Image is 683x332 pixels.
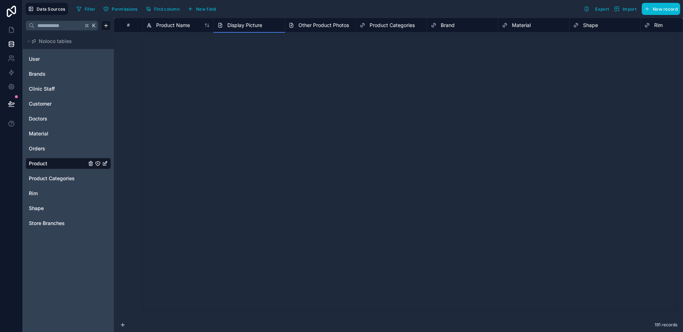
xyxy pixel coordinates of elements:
a: Product [29,160,86,167]
button: Find column [143,4,182,14]
span: Shape [583,22,598,29]
a: User [29,55,86,63]
button: Noloco tables [26,36,107,46]
div: Store Branches [26,218,111,229]
span: 191 records [655,322,677,328]
span: Rim [29,190,38,197]
span: Find column [154,6,180,12]
span: Permissions [112,6,137,12]
a: Doctors [29,115,86,122]
span: Export [595,6,609,12]
div: Customer [26,98,111,109]
span: Customer [29,100,52,107]
a: New record [639,3,680,15]
button: New field [185,4,219,14]
span: User [29,55,40,63]
span: New field [196,6,216,12]
span: Rim [654,22,663,29]
span: Product [29,160,47,167]
a: Brands [29,70,86,77]
a: Clinic Staff [29,85,86,92]
span: Brand [441,22,455,29]
span: Brands [29,70,46,77]
button: Data Sources [26,3,68,15]
span: Filter [85,6,96,12]
div: Rim [26,188,111,199]
a: Material [29,130,86,137]
span: Other Product Photos [298,22,349,29]
a: Store Branches [29,220,86,227]
div: Brands [26,68,111,80]
div: Product [26,158,111,169]
span: Orders [29,145,45,152]
a: Product Categories [29,175,86,182]
button: Permissions [101,4,140,14]
a: Rim [29,190,86,197]
span: Material [512,22,531,29]
div: Orders [26,143,111,154]
span: Data Sources [37,6,65,12]
button: New record [642,3,680,15]
div: # [120,22,137,28]
span: Material [29,130,48,137]
div: Material [26,128,111,139]
a: Permissions [101,4,143,14]
span: K [91,23,96,28]
button: Import [611,3,639,15]
button: Export [581,3,611,15]
a: Orders [29,145,86,152]
div: User [26,53,111,65]
span: Noloco tables [39,38,72,45]
a: Customer [29,100,86,107]
div: Shape [26,203,111,214]
span: Clinic Staff [29,85,55,92]
span: Product Categories [29,175,75,182]
button: Filter [74,4,98,14]
div: Product Categories [26,173,111,184]
div: Doctors [26,113,111,124]
span: New record [653,6,678,12]
span: Store Branches [29,220,65,227]
span: Shape [29,205,44,212]
span: Product Categories [370,22,415,29]
span: Import [623,6,636,12]
span: Doctors [29,115,47,122]
span: Display Picture [227,22,262,29]
a: Shape [29,205,86,212]
div: Clinic Staff [26,83,111,95]
span: Product Name [156,22,190,29]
